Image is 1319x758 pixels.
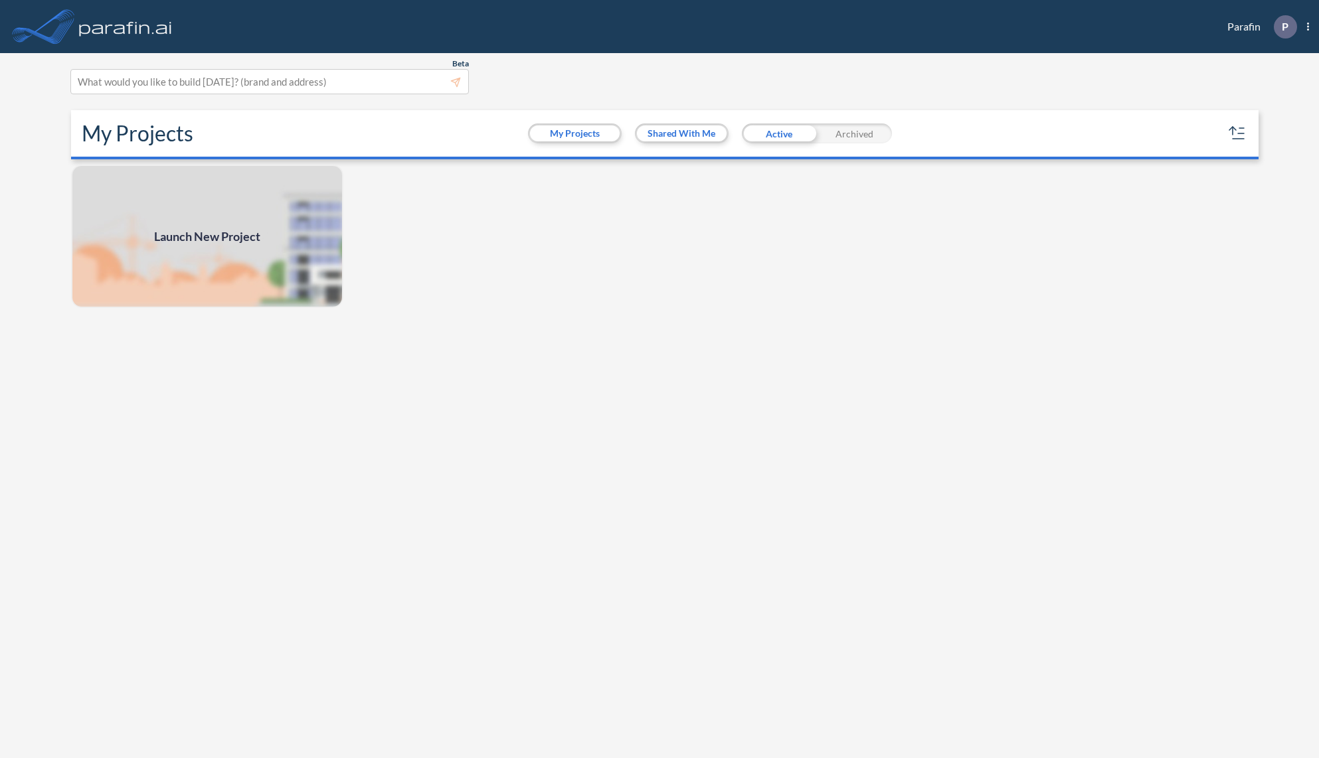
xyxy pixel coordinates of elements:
span: Launch New Project [154,228,260,246]
h2: My Projects [82,121,193,146]
p: P [1282,21,1288,33]
div: Parafin [1207,15,1309,38]
button: sort [1227,123,1248,144]
button: My Projects [530,125,620,141]
button: Shared With Me [637,125,727,141]
span: Beta [452,58,469,69]
img: add [71,165,343,308]
a: Launch New Project [71,165,343,308]
img: logo [76,13,175,40]
div: Active [742,123,817,143]
div: Archived [817,123,892,143]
